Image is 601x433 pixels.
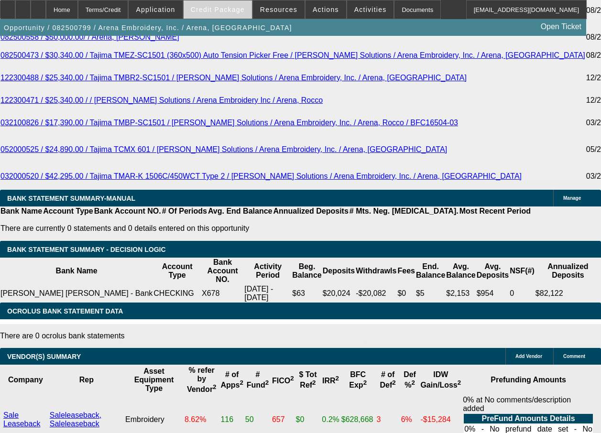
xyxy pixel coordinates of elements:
[187,366,217,393] b: % refer by Vendor
[7,353,81,360] span: VENDOR(S) SUMMARY
[392,379,395,386] sup: 2
[299,370,317,389] b: $ Tot Ref
[349,206,459,216] th: # Mts. Neg. [MEDICAL_DATA].
[94,206,162,216] th: Bank Account NO.
[208,206,273,216] th: Avg. End Balance
[4,24,292,32] span: Opportunity / 082500799 / Arena Embroidery, Inc. / Arena, [GEOGRAPHIC_DATA]
[162,206,208,216] th: # Of Periods
[322,284,356,303] td: $20,024
[537,19,585,35] a: Open Ticket
[201,284,244,303] td: X678
[244,258,292,284] th: Activity Period
[273,206,349,216] th: Annualized Deposits
[349,370,367,389] b: BFC Exp
[260,6,297,13] span: Resources
[491,376,566,384] b: Prefunding Amounts
[459,206,531,216] th: Most Recent Period
[0,74,467,82] a: 122300488 / $25,340.00 / Tajima TMBR2-SC1501 / [PERSON_NAME] Solutions / Arena Embroidery, Inc. /...
[535,289,601,298] div: $82,122
[290,375,294,382] sup: 2
[0,96,323,104] a: 122300471 / $25,340.00 / / [PERSON_NAME] Solutions / Arena Embroidery Inc / Arena, Rocco
[446,284,476,303] td: $2,153
[265,379,269,386] sup: 2
[509,284,535,303] td: 0
[247,370,269,389] b: # Fund
[191,6,245,13] span: Credit Package
[153,284,201,303] td: CHECKING
[476,284,510,303] td: $954
[363,379,367,386] sup: 2
[0,51,585,59] a: 082500473 / $30,340.00 / Tajima TMEZ-SC1501 (360x500) Auto Tension Picker Free / [PERSON_NAME] So...
[420,370,461,389] b: IDW Gain/Loss
[0,119,458,127] a: 032100826 / $17,390.00 / Tajima TMBP-SC1501 / [PERSON_NAME] Solutions / Arena Embroidery, Inc. / ...
[272,377,294,385] b: FICO
[458,379,461,386] sup: 2
[347,0,394,19] button: Activities
[253,0,305,19] button: Resources
[0,172,522,180] a: 032000520 / $42,295.00 / Tajima TMAR-K 1506C/450WCT Type 2 / [PERSON_NAME] Solutions / Arena Embr...
[129,0,182,19] button: Application
[292,284,322,303] td: $63
[355,258,397,284] th: Withdrawls
[404,370,416,389] b: Def %
[509,258,535,284] th: NSF(#)
[476,258,510,284] th: Avg. Deposits
[244,284,292,303] td: [DATE] - [DATE]
[153,258,201,284] th: Account Type
[292,258,322,284] th: Beg. Balance
[213,383,216,390] sup: 2
[201,258,244,284] th: Bank Account NO.
[380,370,396,389] b: # of Def
[482,414,575,422] b: PreFund Amounts Details
[50,411,102,428] a: Saleleaseback, Saleleaseback
[0,145,447,153] a: 052000525 / $24,890.00 / Tajima TCMX 601 / [PERSON_NAME] Solutions / Arena Embroidery, Inc. / Are...
[220,370,243,389] b: # of Apps
[446,258,476,284] th: Avg. Balance
[322,258,356,284] th: Deposits
[515,354,542,359] span: Add Vendor
[355,284,397,303] td: -$20,082
[0,224,531,233] p: There are currently 0 statements and 0 details entered on this opportunity
[240,379,243,386] sup: 2
[312,379,316,386] sup: 2
[3,411,40,428] a: Sale Leaseback
[79,376,94,384] b: Rep
[415,284,446,303] td: $5
[7,195,135,202] span: BANK STATEMENT SUMMARY-MANUAL
[7,246,166,253] span: Bank Statement Summary - Decision Logic
[411,379,415,386] sup: 2
[184,0,252,19] button: Credit Package
[415,258,446,284] th: End. Balance
[306,0,346,19] button: Actions
[134,367,174,392] b: Asset Equipment Type
[336,375,339,382] sup: 2
[563,195,581,201] span: Manage
[397,258,415,284] th: Fees
[43,206,94,216] th: Account Type
[7,307,123,315] span: OCROLUS BANK STATEMENT DATA
[535,258,601,284] th: Annualized Deposits
[563,354,585,359] span: Comment
[397,284,415,303] td: $0
[136,6,175,13] span: Application
[322,377,339,385] b: IRR
[313,6,339,13] span: Actions
[354,6,387,13] span: Activities
[8,376,43,384] b: Company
